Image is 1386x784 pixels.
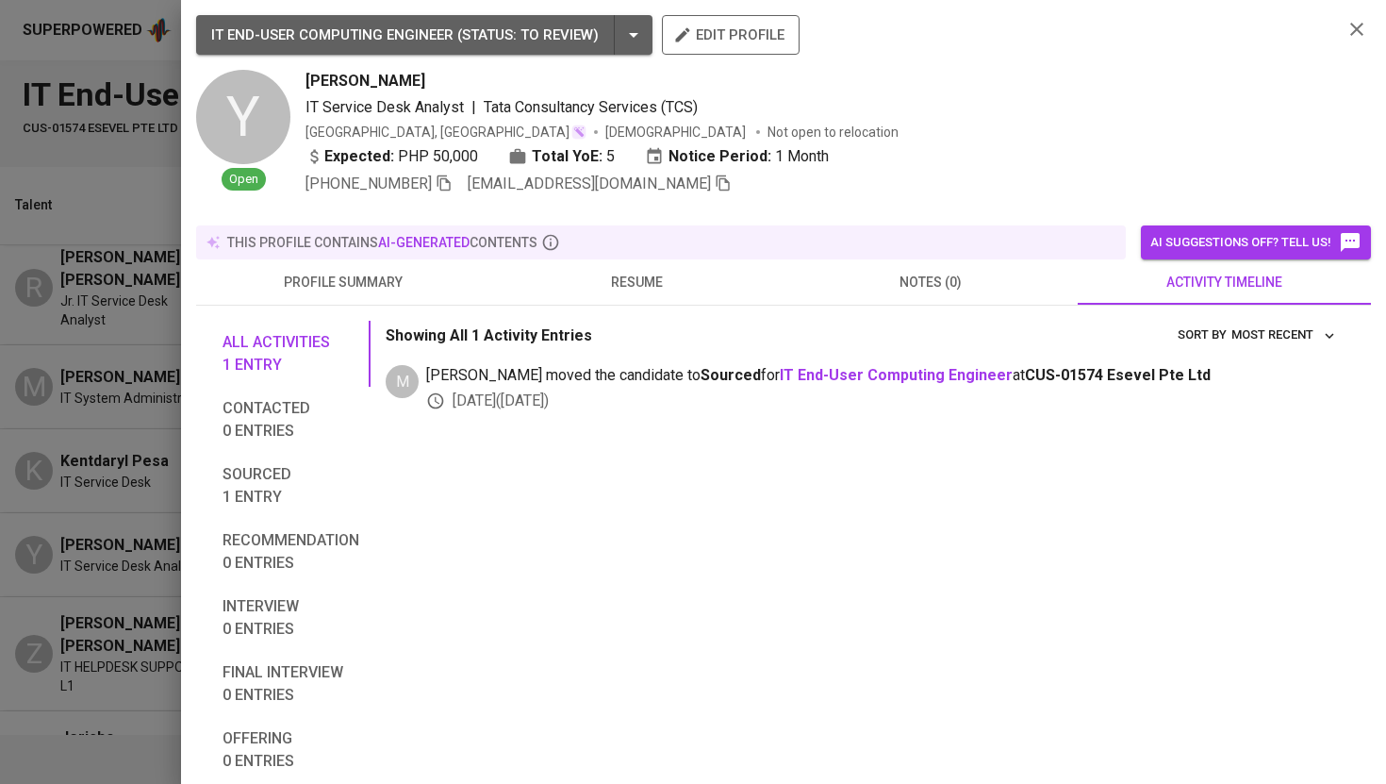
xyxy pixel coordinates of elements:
span: edit profile [677,23,784,47]
span: [DEMOGRAPHIC_DATA] [605,123,749,142]
span: [EMAIL_ADDRESS][DOMAIN_NAME] [468,175,711,192]
span: [PHONE_NUMBER] [305,175,432,192]
img: magic_wand.svg [571,125,586,140]
button: AI suggestions off? Tell us! [1141,225,1371,259]
a: IT End-User Computing Engineer [780,366,1013,384]
span: profile summary [207,271,479,294]
button: IT END-USER COMPUTING ENGINEER (STATUS: To Review) [196,15,652,55]
span: Recommendation 0 entries [223,529,359,575]
button: edit profile [662,15,800,55]
button: sort by [1227,321,1341,350]
a: edit profile [662,26,800,42]
span: [PERSON_NAME] [305,70,425,92]
span: Contacted 0 entries [223,397,359,442]
span: AI-generated [378,235,470,250]
span: sort by [1178,327,1227,342]
span: Final interview 0 entries [223,661,359,707]
span: Tata Consultancy Services (TCS) [484,98,698,116]
b: Expected: [324,145,394,168]
span: notes (0) [795,271,1066,294]
span: Interview 0 entries [223,595,359,641]
span: IT Service Desk Analyst [305,98,464,116]
p: Not open to relocation [767,123,899,142]
div: M [386,365,419,398]
span: | [471,96,476,119]
span: [PERSON_NAME] moved the candidate to for at [426,365,1341,387]
div: Y [196,70,290,164]
b: Notice Period: [668,145,771,168]
span: Offering 0 entries [223,727,359,773]
span: Most Recent [1231,325,1336,346]
div: PHP 50,000 [305,145,478,168]
div: [DATE] ( [DATE] ) [426,391,1341,412]
span: AI suggestions off? Tell us! [1150,231,1361,254]
span: IT END-USER COMPUTING ENGINEER [211,26,454,43]
span: Open [222,171,266,189]
span: 5 [606,145,615,168]
p: this profile contains contents [227,233,537,252]
p: Showing All 1 Activity Entries [386,325,592,347]
span: ( STATUS : To Review ) [457,26,599,43]
span: CUS-01574 Esevel Pte Ltd [1025,366,1211,384]
span: All activities 1 entry [223,331,359,376]
b: Total YoE: [532,145,602,168]
span: activity timeline [1089,271,1361,294]
span: resume [502,271,773,294]
div: 1 Month [645,145,829,168]
span: Sourced 1 entry [223,463,359,509]
div: [GEOGRAPHIC_DATA], [GEOGRAPHIC_DATA] [305,123,586,142]
b: Sourced [701,366,761,384]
